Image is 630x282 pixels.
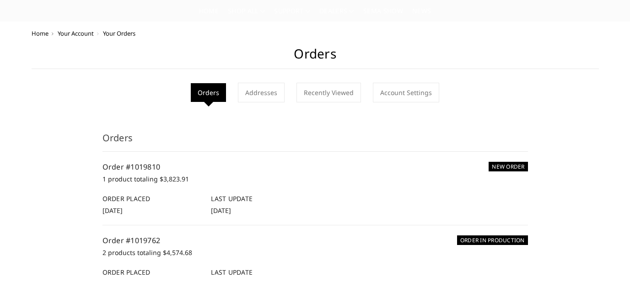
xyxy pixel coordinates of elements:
a: shop all [228,8,265,21]
a: Order #1019762 [102,235,161,245]
a: Dealers [319,8,354,21]
span: [DATE] [211,206,231,215]
p: 2 products totaling $4,574.68 [102,247,528,258]
span: Your Orders [103,29,135,37]
h6: NEW ORDER [489,162,528,171]
h6: Last Update [211,267,310,277]
a: News [412,8,431,21]
span: [DATE] [102,206,123,215]
a: Addresses [238,83,285,102]
a: Account Settings [373,83,439,102]
a: Home [199,8,219,21]
a: Your Account [58,29,94,37]
h6: Order Placed [102,194,202,203]
h6: ORDER IN PRODUCTION [457,235,528,245]
a: Home [32,29,48,37]
h6: Order Placed [102,267,202,277]
p: 1 product totaling $3,823.91 [102,174,528,185]
a: Order #1019810 [102,162,161,172]
h6: Last Update [211,194,310,203]
a: SEMA Show [363,8,403,21]
h1: Orders [32,46,599,69]
a: Recently Viewed [296,83,361,102]
h3: Orders [102,131,528,152]
a: Support [274,8,310,21]
li: Orders [191,83,226,102]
